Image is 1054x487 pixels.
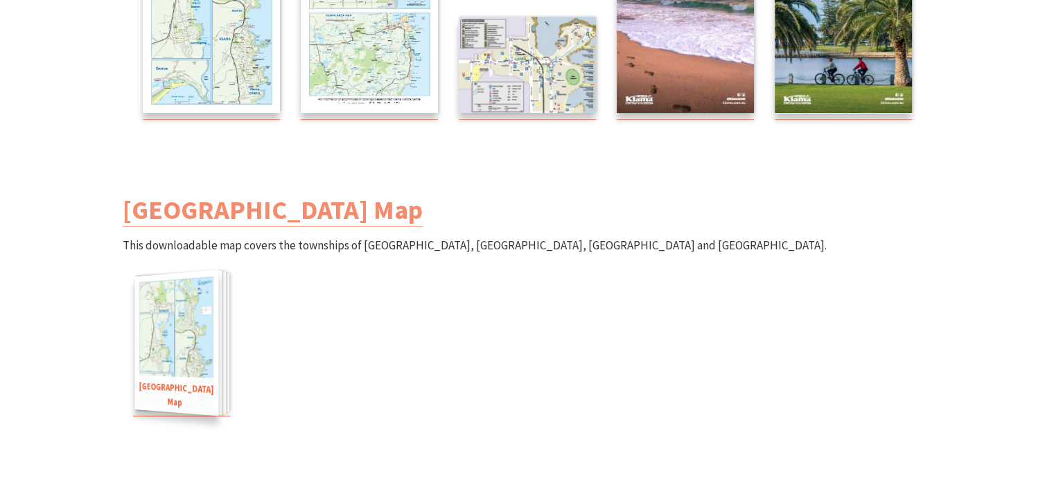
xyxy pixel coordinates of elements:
[134,269,218,416] img: Kiama Townships Map
[133,276,230,417] a: Kiama Townships Map[GEOGRAPHIC_DATA] Map
[459,17,596,120] a: Kiama Mobility Map
[134,375,218,416] span: [GEOGRAPHIC_DATA] Map
[459,17,596,114] img: Kiama Mobility Map
[123,193,423,227] a: [GEOGRAPHIC_DATA] Map
[123,236,932,427] p: This downloadable map covers the townships of [GEOGRAPHIC_DATA], [GEOGRAPHIC_DATA], [GEOGRAPHIC_D...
